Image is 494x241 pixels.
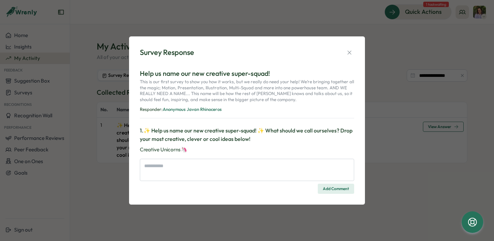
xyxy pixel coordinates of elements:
[140,79,354,105] p: This is our first survey to show you how it works, but we really do need your help! We’re bringin...
[318,184,354,194] button: Add Comment
[140,126,354,143] h3: 1 . ✨ Help us name our new creative super-squad! ✨ What should we call ourselves? Drop your most ...
[323,184,349,193] span: Add Comment
[140,107,163,112] span: Responder:
[140,68,354,79] p: Help us name our new creative super-squad!
[140,146,354,153] p: Creative Unicorns🦄
[163,107,222,112] span: Anonymous Javan Rhinoceros
[140,47,194,58] div: Survey Response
